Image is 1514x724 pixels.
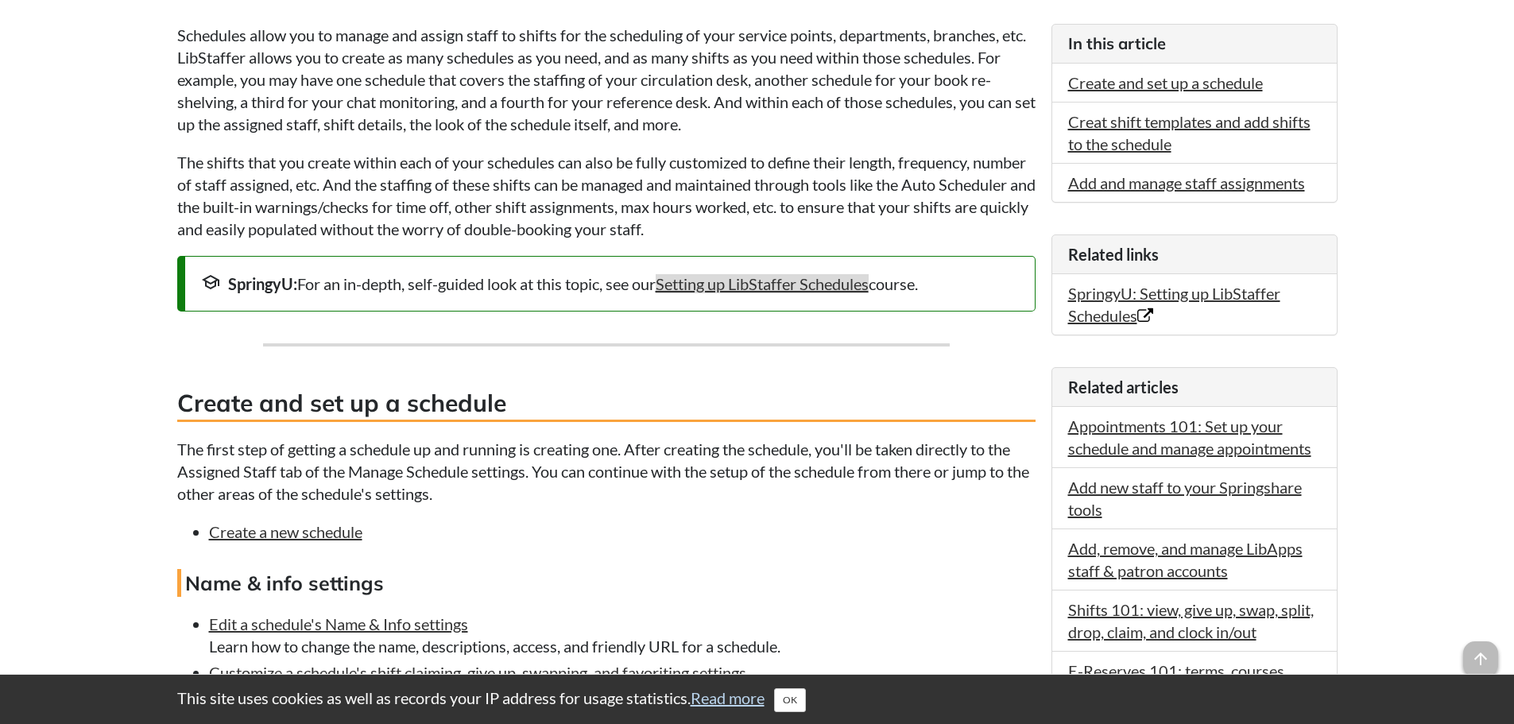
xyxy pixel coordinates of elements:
[1463,641,1498,676] span: arrow_upward
[691,688,765,707] a: Read more
[228,274,297,293] strong: SpringyU:
[1068,245,1159,264] span: Related links
[656,274,869,293] a: Setting up LibStaffer Schedules
[1068,600,1314,641] a: Shifts 101: view, give up, swap, split, drop, claim, and clock in/out
[177,438,1036,505] p: The first step of getting a schedule up and running is creating one. After creating the schedule,...
[201,273,220,292] span: school
[1068,416,1311,458] a: Appointments 101: Set up your schedule and manage appointments
[1463,643,1498,662] a: arrow_upward
[1068,661,1287,703] a: E-Reserves 101: terms, courses, items, and copyright
[1068,284,1280,325] a: SpringyU: Setting up LibStaffer Schedules
[1068,539,1303,580] a: Add, remove, and manage LibApps staff & patron accounts
[209,522,362,541] a: Create a new schedule
[209,613,1036,657] li: Learn how to change the name, descriptions, access, and friendly URL for a schedule.
[1068,377,1179,397] span: Related articles
[1068,478,1302,519] a: Add new staff to your Springshare tools
[774,688,806,712] button: Close
[177,386,1036,422] h3: Create and set up a schedule
[177,24,1036,135] p: Schedules allow you to manage and assign staff to shifts for the scheduling of your service point...
[1068,112,1311,153] a: Creat shift templates and add shifts to the schedule
[209,614,468,633] a: Edit a schedule's Name & Info settings
[177,151,1036,240] p: The shifts that you create within each of your schedules can also be fully customized to define t...
[177,569,1036,597] h4: Name & info settings
[201,273,1019,295] div: For an in-depth, self-guided look at this topic, see our course.
[1068,33,1321,55] h3: In this article
[209,663,746,682] a: Customize a schedule's shift claiming, give up, swapping, and favoriting settings
[161,687,1353,712] div: This site uses cookies as well as records your IP address for usage statistics.
[1068,73,1263,92] a: Create and set up a schedule
[1068,173,1305,192] a: Add and manage staff assignments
